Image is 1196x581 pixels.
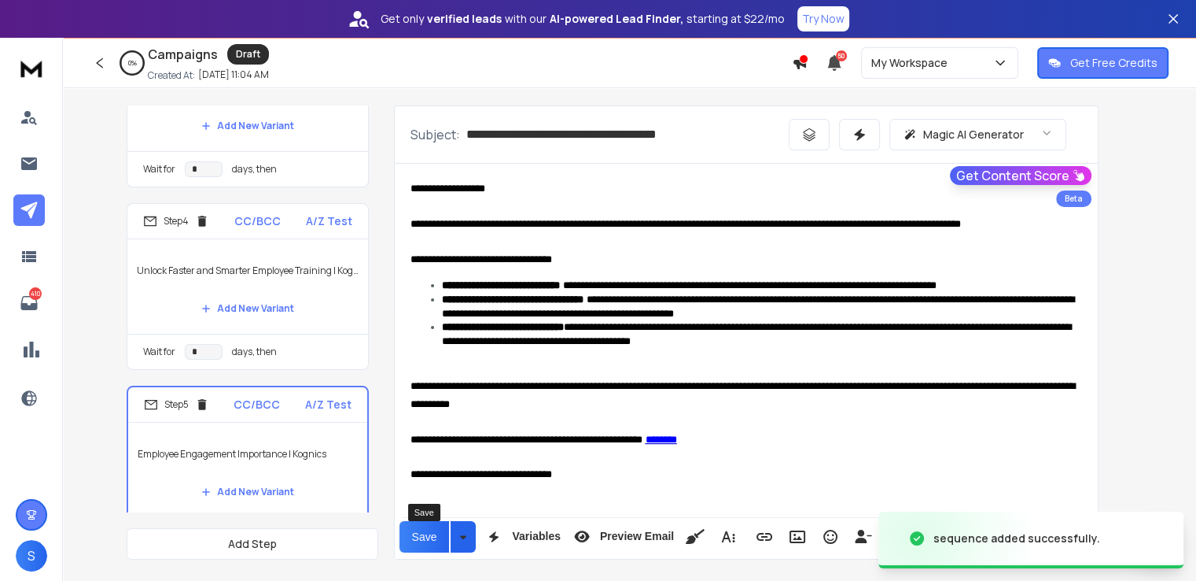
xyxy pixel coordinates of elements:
span: Preview Email [597,530,677,543]
button: Try Now [797,6,849,31]
p: CC/BCC [234,397,280,413]
div: Beta [1056,191,1091,207]
button: Add New Variant [189,476,307,508]
li: Step5CC/BCCA/Z TestEmployee Engagement Importance | KognicsAdd New VariantWait fordays, then [127,386,369,554]
p: My Workspace [871,55,954,71]
span: 50 [836,50,847,61]
p: A/Z Test [306,213,352,229]
button: Save [399,521,450,553]
p: Wait for [143,346,175,358]
button: Preview Email [567,521,677,553]
button: Magic AI Generator [889,119,1066,150]
a: 410 [13,287,45,319]
p: Unlock Faster and Smarter Employee Training | Kognics [137,249,359,293]
p: Get Free Credits [1070,55,1157,71]
button: Clean HTML [680,521,710,553]
p: 410 [29,287,42,300]
p: A/Z Test [305,397,351,413]
button: S [16,540,47,572]
span: Variables [509,530,564,543]
li: Step4CC/BCCA/Z TestUnlock Faster and Smarter Employee Training | KognicsAdd New VariantWait forda... [127,203,369,370]
button: Insert Link (Ctrl+K) [749,521,779,553]
p: [DATE] 11:04 AM [198,68,269,81]
div: Draft [227,44,269,65]
img: logo [16,54,47,83]
button: Add New Variant [189,110,307,142]
button: Emoticons [815,521,845,553]
div: Step 4 [143,214,209,228]
button: Variables [479,521,564,553]
button: Insert Unsubscribe Link [848,521,878,553]
strong: AI-powered Lead Finder, [550,11,683,27]
p: CC/BCC [234,213,281,229]
div: Step 5 [144,398,209,412]
button: Insert Image (Ctrl+P) [782,521,812,553]
p: days, then [232,163,277,176]
p: days, then [232,346,277,358]
p: Subject: [410,125,460,144]
p: Created At: [148,69,195,82]
button: Get Free Credits [1037,47,1168,79]
p: Get only with our starting at $22/mo [381,11,785,27]
div: sequence added successfully. [933,531,1100,546]
p: 0 % [128,58,137,68]
button: Add New Variant [189,293,307,324]
button: Get Content Score [950,166,1091,185]
h1: Campaigns [148,45,218,64]
button: More Text [713,521,743,553]
strong: verified leads [427,11,502,27]
p: Magic AI Generator [923,127,1024,142]
p: Employee Engagement Importance | Kognics [138,432,358,476]
p: Try Now [802,11,845,27]
div: Save [408,504,440,521]
p: Wait for [143,163,175,176]
button: Add Step [127,528,378,560]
